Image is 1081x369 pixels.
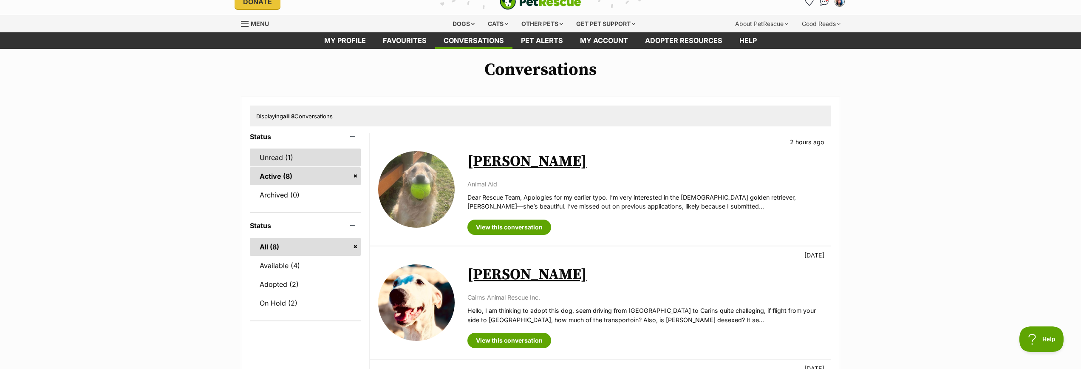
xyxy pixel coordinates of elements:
[467,152,587,171] a: [PERSON_NAME]
[251,20,269,27] span: Menu
[378,151,455,228] img: Lucy
[447,15,481,32] div: Dogs
[435,32,512,49] a: conversations
[482,15,514,32] div: Cats
[250,186,361,204] a: Archived (0)
[731,32,765,49] a: Help
[1019,326,1064,352] iframe: Help Scout Beacon - Open
[256,113,333,120] span: Displaying Conversations
[250,149,361,166] a: Unread (1)
[283,113,294,120] strong: all 8
[250,257,361,275] a: Available (4)
[241,15,275,31] a: Menu
[250,222,361,229] header: Status
[512,32,572,49] a: Pet alerts
[250,238,361,256] a: All (8)
[316,32,374,49] a: My profile
[467,333,551,348] a: View this conversation
[374,32,435,49] a: Favourites
[467,293,822,302] p: Cairns Animal Rescue Inc.
[467,220,551,235] a: View this conversation
[467,306,822,324] p: Hello, I am thinking to adopt this dog, seem driving from [GEOGRAPHIC_DATA] to Carins quite chall...
[250,167,361,185] a: Active (8)
[378,264,455,341] img: Alexis
[250,133,361,140] header: Status
[467,265,587,284] a: [PERSON_NAME]
[467,180,822,189] p: Animal Aid
[250,275,361,293] a: Adopted (2)
[467,193,822,211] p: Dear Rescue Team, Apologies for my earlier typo. I’m very interested in the [DEMOGRAPHIC_DATA] go...
[637,32,731,49] a: Adopter resources
[796,15,846,32] div: Good Reads
[250,294,361,312] a: On Hold (2)
[804,251,824,260] p: [DATE]
[572,32,637,49] a: My account
[515,15,569,32] div: Other pets
[729,15,794,32] div: About PetRescue
[790,137,824,146] p: 2 hours ago
[570,15,641,32] div: Get pet support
